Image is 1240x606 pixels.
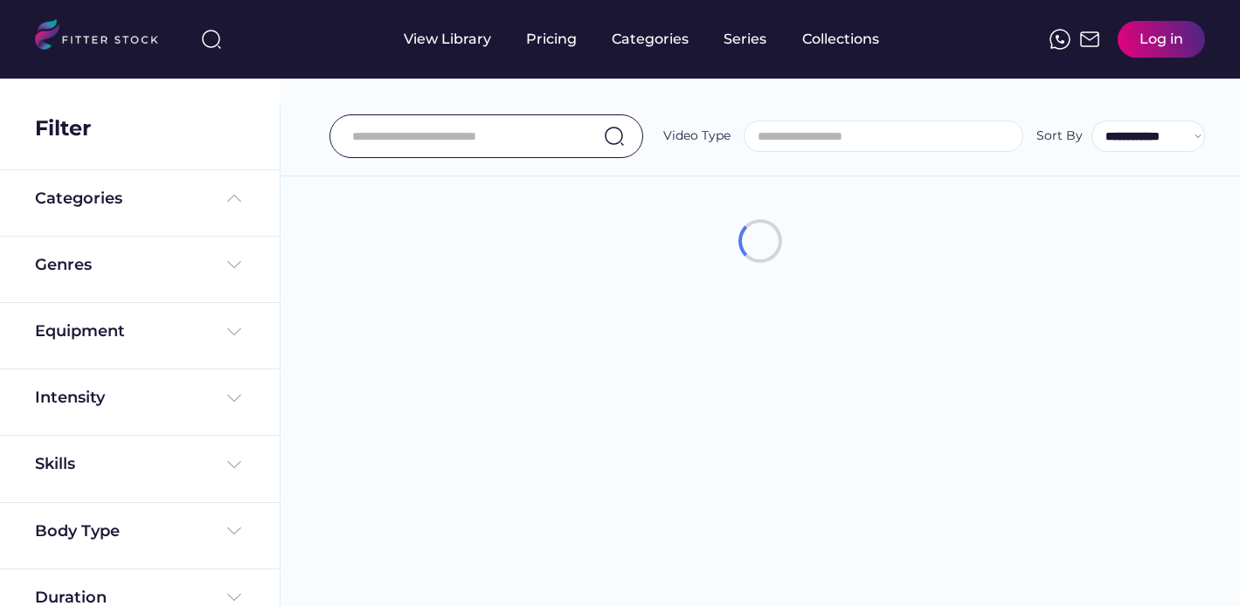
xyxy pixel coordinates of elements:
div: Equipment [35,320,125,342]
img: Frame%20%284%29.svg [224,454,245,475]
div: Sort By [1036,127,1083,145]
div: Body Type [35,520,120,542]
img: Frame%20%284%29.svg [224,254,245,275]
div: Categories [35,188,122,210]
div: Video Type [663,127,731,145]
div: Intensity [35,387,105,409]
img: Frame%20%284%29.svg [224,388,245,409]
img: LOGO.svg [35,19,173,55]
div: Filter [35,114,91,143]
div: Skills [35,453,79,475]
div: View Library [404,30,491,49]
img: Frame%20%284%29.svg [224,520,245,541]
img: meteor-icons_whatsapp%20%281%29.svg [1049,29,1070,50]
div: Pricing [526,30,577,49]
div: Collections [802,30,879,49]
div: Series [724,30,767,49]
img: Frame%20%284%29.svg [224,321,245,342]
div: fvck [612,9,634,26]
img: search-normal%203.svg [201,29,222,50]
div: Genres [35,254,92,276]
img: search-normal.svg [604,126,625,147]
img: Frame%2051.svg [1079,29,1100,50]
div: Log in [1140,30,1183,49]
img: Frame%20%285%29.svg [224,188,245,209]
div: Categories [612,30,689,49]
